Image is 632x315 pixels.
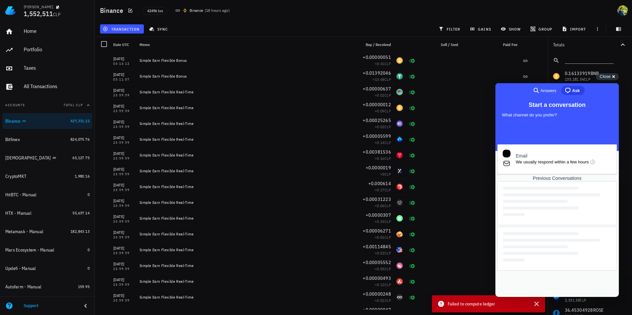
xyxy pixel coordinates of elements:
[559,24,590,34] button: import
[64,103,83,107] span: Total CLP
[140,105,349,110] div: Simple Earn Flexible Real-Time
[384,156,391,161] span: CLP
[375,124,391,129] span: ≈
[3,187,92,203] a: HitBTC - Manual 0
[498,24,525,34] button: show
[113,188,134,192] div: 23:59:59
[113,62,134,65] div: 03:14:12
[140,231,349,237] div: Simple Earn Flexible Real-Time
[5,284,41,290] div: Autofarm - Manual
[363,102,391,108] span: +0.00000012
[5,247,54,253] div: Mars Ecosystem - Manual
[375,109,391,113] span: ≈
[113,78,134,81] div: 03:11:07
[140,74,349,79] div: Simple Earn Flexible Bonus
[140,200,349,205] div: Simple Earn Flexible Real-Time
[600,74,611,79] span: Close
[352,37,394,53] div: Buy / Received
[396,120,403,127] div: ENJ-icon
[396,73,403,80] div: USDT-icon
[473,37,520,53] div: Paid Fee
[88,192,90,197] span: 0
[377,109,384,113] span: 0.09
[5,266,36,271] div: Updefi - Manual
[72,155,90,160] span: 65,127.75
[24,65,90,71] div: Taxes
[113,292,134,299] div: [DATE]
[363,259,391,265] span: +0.00005552
[375,219,391,224] span: ≈
[140,263,349,268] div: Simple Earn Flexible Real-Time
[527,24,556,34] button: group
[377,140,384,145] span: 0.14
[140,279,349,284] div: Simple Earn Flexible Real-Time
[113,109,134,113] div: 23:59:59
[147,7,163,14] span: 42496 txs
[24,4,53,10] div: [PERSON_NAME]
[377,61,384,66] span: 0.41
[396,294,403,301] div: ICP-icon
[24,46,90,53] div: Portfolio
[113,252,134,255] div: 23:59:59
[146,24,172,34] button: sync
[3,42,92,58] a: Portfolio
[104,26,140,32] span: transaction
[53,12,61,17] span: CLP
[448,300,495,307] span: Failed to compute ledger
[140,184,349,189] div: Simple Earn Flexible Real-Time
[3,168,92,184] a: CryptoMKT 1,980.16
[375,203,391,208] span: ≈
[384,235,391,240] span: CLP
[113,229,134,236] div: [DATE]
[72,210,90,215] span: 55,637.14
[396,183,403,190] div: 1INCH-icon
[363,275,391,281] span: +0.00000493
[396,168,403,174] div: DYDX-icon
[563,26,586,32] span: import
[100,24,144,34] button: transaction
[5,137,20,142] div: Bitfinex
[113,245,134,252] div: [DATE]
[396,89,403,95] div: CAKE-icon
[113,166,134,173] div: [DATE]
[113,87,134,94] div: [DATE]
[5,192,37,198] div: HitBTC - Manual
[140,89,349,95] div: Simple Earn Flexible Real-Time
[502,26,521,32] span: show
[206,8,228,13] span: 18 hours ago
[363,291,391,297] span: +0.00000248
[384,93,391,98] span: CLP
[113,299,134,302] div: 23:59:59
[375,187,391,192] span: ≈
[140,153,349,158] div: Simple Earn Flexible Real-Time
[113,204,134,207] div: 23:59:59
[377,187,384,192] span: 0.17
[113,236,134,239] div: 23:59:59
[396,215,403,222] div: SOL-icon
[363,86,391,92] span: +0.00000637
[113,198,134,204] div: [DATE]
[5,210,31,216] div: HTX - Manual
[3,224,92,239] a: Metamask - Manual 182,843.13
[113,308,134,315] div: [DATE]
[396,136,403,143] div: AXS-icon
[384,219,391,224] span: CLP
[396,231,403,237] div: LUNA-icon
[467,24,495,34] button: gains
[24,83,90,89] div: All Transactions
[140,168,349,174] div: Simple Earn Flexible Real-Time
[377,298,384,303] span: 0.01
[24,9,53,18] span: 1,552,511
[113,56,134,62] div: [DATE]
[532,26,552,32] span: group
[396,105,403,111] div: BNB-icon
[377,266,384,271] span: 0.05
[5,155,51,161] div: [DEMOGRAPHIC_DATA]
[363,196,391,202] span: +0.00031223
[113,141,134,144] div: 23:59:59
[140,121,349,126] div: Simple Earn Flexible Real-Time
[100,5,126,16] h1: Binance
